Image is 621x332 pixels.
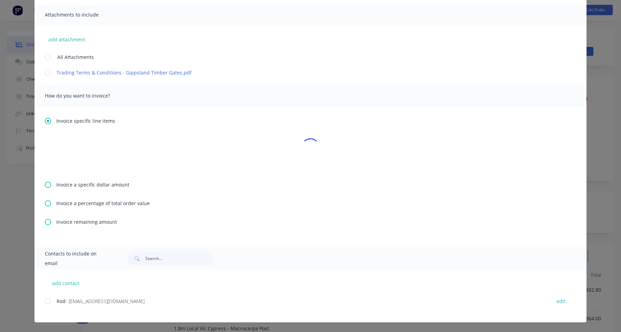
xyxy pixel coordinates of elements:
span: Contacts to include on email [45,249,110,268]
span: Invoice a percentage of total order value [56,200,150,207]
span: Attachments to include [45,10,121,20]
span: Invoice a specific dollar amount [56,181,129,188]
span: How do you want to invoice? [45,91,121,101]
button: add attachment [45,34,89,44]
span: - [EMAIL_ADDRESS][DOMAIN_NAME] [66,298,145,304]
a: Trading Terms & Conditions - Gippsland Timber Gates.pdf [57,69,544,76]
span: Rod [57,298,66,304]
button: edit [552,296,570,306]
span: Invoice remaining amount [56,218,117,225]
span: All Attachments [57,53,94,61]
input: Search... [145,252,214,265]
button: add contact [45,278,86,288]
span: Invoice specific line items [56,117,115,124]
